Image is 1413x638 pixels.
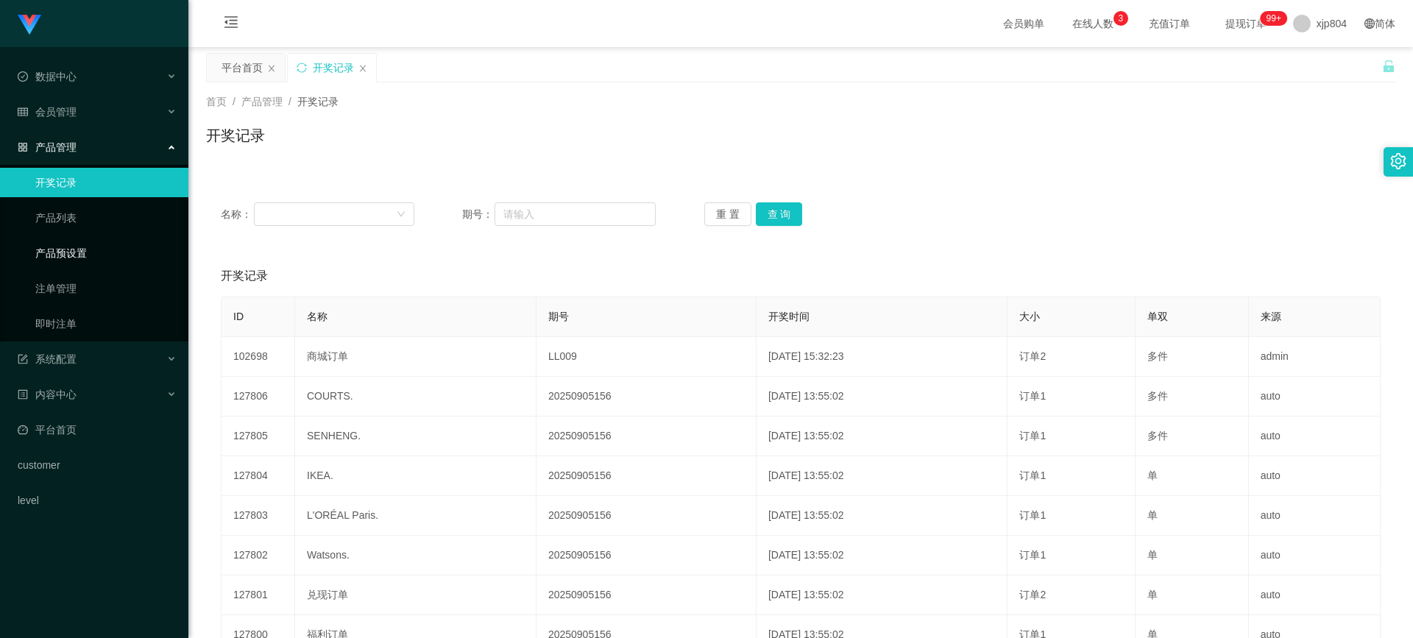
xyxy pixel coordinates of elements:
[35,309,177,339] a: 即时注单
[1249,536,1381,575] td: auto
[1118,11,1123,26] p: 3
[18,450,177,480] a: customer
[1147,469,1158,481] span: 单
[1147,589,1158,600] span: 单
[221,267,268,285] span: 开奖记录
[1249,337,1381,377] td: admin
[35,168,177,197] a: 开奖记录
[233,311,244,322] span: ID
[297,63,307,73] i: 图标: sync
[295,536,536,575] td: Watsons.
[18,71,28,82] i: 图标: check-circle-o
[358,64,367,73] i: 图标: close
[462,207,495,222] span: 期号：
[1141,18,1197,29] span: 充值订单
[18,15,41,35] img: logo.9652507e.png
[18,106,77,118] span: 会员管理
[1382,60,1395,73] i: 图标: unlock
[295,496,536,536] td: L'ORÉAL Paris.
[1261,11,1287,26] sup: 266
[221,207,254,222] span: 名称：
[757,536,1007,575] td: [DATE] 13:55:02
[295,337,536,377] td: 商城订单
[1019,509,1046,521] span: 订单1
[757,377,1007,417] td: [DATE] 13:55:02
[536,377,757,417] td: 20250905156
[307,311,327,322] span: 名称
[222,536,295,575] td: 127802
[1147,311,1168,322] span: 单双
[768,311,810,322] span: 开奖时间
[1019,469,1046,481] span: 订单1
[18,71,77,82] span: 数据中心
[1249,496,1381,536] td: auto
[536,536,757,575] td: 20250905156
[18,353,77,365] span: 系统配置
[1147,430,1168,442] span: 多件
[18,354,28,364] i: 图标: form
[222,54,263,82] div: 平台首页
[1147,549,1158,561] span: 单
[1261,311,1281,322] span: 来源
[397,210,406,220] i: 图标: down
[295,575,536,615] td: 兑现订单
[222,456,295,496] td: 127804
[536,337,757,377] td: LL009
[1249,456,1381,496] td: auto
[297,96,339,107] span: 开奖记录
[704,202,751,226] button: 重 置
[222,496,295,536] td: 127803
[206,124,265,146] h1: 开奖记录
[1249,417,1381,456] td: auto
[222,377,295,417] td: 127806
[1218,18,1274,29] span: 提现订单
[18,389,28,400] i: 图标: profile
[267,64,276,73] i: 图标: close
[206,96,227,107] span: 首页
[756,202,803,226] button: 查 询
[1019,311,1040,322] span: 大小
[295,417,536,456] td: SENHENG.
[536,456,757,496] td: 20250905156
[288,96,291,107] span: /
[757,337,1007,377] td: [DATE] 15:32:23
[1249,575,1381,615] td: auto
[241,96,283,107] span: 产品管理
[295,456,536,496] td: IKEA.
[1147,509,1158,521] span: 单
[1147,350,1168,362] span: 多件
[18,141,77,153] span: 产品管理
[495,202,656,226] input: 请输入
[206,1,256,48] i: 图标: menu-fold
[18,389,77,400] span: 内容中心
[222,417,295,456] td: 127805
[1390,153,1406,169] i: 图标: setting
[1019,430,1046,442] span: 订单1
[1019,589,1046,600] span: 订单2
[222,575,295,615] td: 127801
[18,142,28,152] i: 图标: appstore-o
[35,274,177,303] a: 注单管理
[1019,390,1046,402] span: 订单1
[233,96,235,107] span: /
[1019,350,1046,362] span: 订单2
[536,575,757,615] td: 20250905156
[757,456,1007,496] td: [DATE] 13:55:02
[1364,18,1375,29] i: 图标: global
[536,417,757,456] td: 20250905156
[35,203,177,233] a: 产品列表
[18,486,177,515] a: level
[1249,377,1381,417] td: auto
[757,417,1007,456] td: [DATE] 13:55:02
[35,238,177,268] a: 产品预设置
[757,496,1007,536] td: [DATE] 13:55:02
[18,107,28,117] i: 图标: table
[1113,11,1128,26] sup: 3
[548,311,569,322] span: 期号
[18,415,177,444] a: 图标: dashboard平台首页
[313,54,354,82] div: 开奖记录
[295,377,536,417] td: COURTS.
[222,337,295,377] td: 102698
[757,575,1007,615] td: [DATE] 13:55:02
[1019,549,1046,561] span: 订单1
